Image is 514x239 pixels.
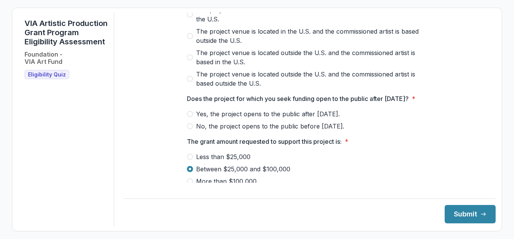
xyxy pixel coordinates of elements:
span: No, the project opens to the public before [DATE]. [196,122,344,131]
span: More than $100,000 [196,177,257,186]
span: Less than $25,000 [196,152,250,161]
span: The project venue is located in the U.S. and the commissioned artist is based in the U.S. [196,5,432,24]
span: Between $25,000 and $100,000 [196,164,290,174]
button: Submit [445,205,496,223]
h2: Foundation - VIA Art Fund [25,51,62,65]
h1: VIA Artistic Production Grant Program Eligibility Assessment [25,19,108,46]
span: The project venue is located in the U.S. and the commissioned artist is based outside the U.S. [196,27,432,45]
p: Does the project for which you seek funding open to the public after [DATE]? [187,94,409,103]
span: Eligibility Quiz [28,72,66,78]
p: The grant amount requested to support this project is: [187,137,342,146]
span: The project venue is located outside the U.S. and the commissioned artist is based outside the U.S. [196,70,432,88]
span: Yes, the project opens to the public after [DATE]. [196,109,340,119]
span: The project venue is located outside the U.S. and the commissioned artist is based in the U.S. [196,48,432,67]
